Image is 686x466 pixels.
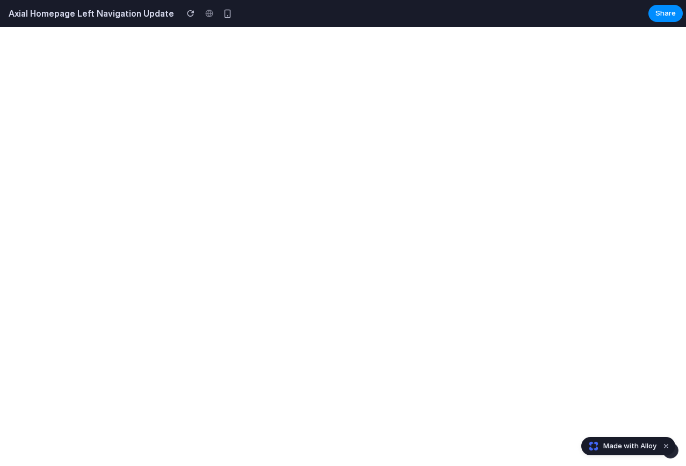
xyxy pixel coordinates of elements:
button: Share [648,5,683,22]
h2: Axial Homepage Left Navigation Update [4,7,174,20]
button: Dismiss watermark [660,440,673,453]
a: Made with Alloy [582,441,658,452]
span: Share [655,8,676,19]
span: Made with Alloy [603,441,656,452]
